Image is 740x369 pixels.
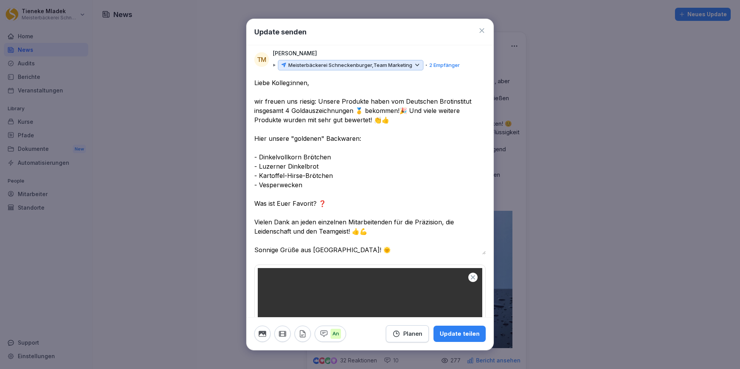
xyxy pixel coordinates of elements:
div: TM [254,52,269,67]
button: Planen [386,325,429,342]
div: Update teilen [440,330,480,338]
p: Meisterbäckerei Schneckenburger, Team Marketing [288,62,412,69]
button: An [315,326,346,342]
div: Planen [392,330,422,338]
p: [PERSON_NAME] [273,49,317,58]
p: An [331,329,341,339]
button: Update teilen [433,326,486,342]
p: 2 Empfänger [429,62,460,69]
h1: Update senden [254,27,307,37]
